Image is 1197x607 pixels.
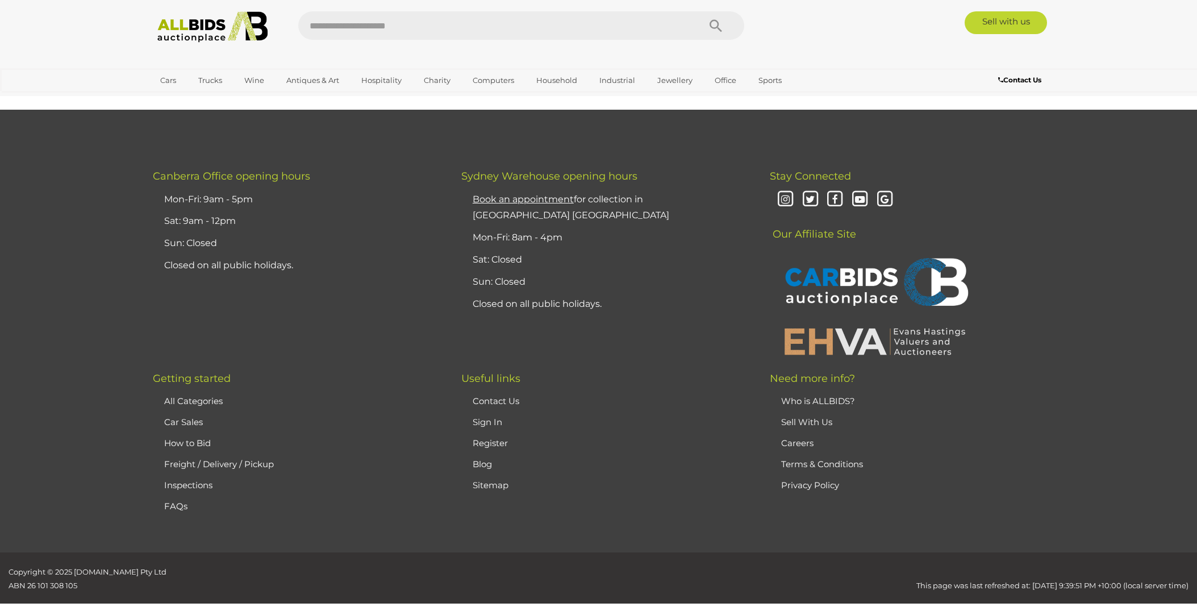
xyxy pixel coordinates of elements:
[770,372,855,385] span: Need more info?
[781,459,863,469] a: Terms & Conditions
[153,90,248,109] a: [GEOGRAPHIC_DATA]
[465,71,522,90] a: Computers
[161,255,433,277] li: Closed on all public holidays.
[687,11,744,40] button: Search
[875,190,895,210] i: Google
[354,71,409,90] a: Hospitality
[299,566,1197,592] div: This page was last refreshed at: [DATE] 9:39:51 PM +10:00 (local server time)
[164,459,274,469] a: Freight / Delivery / Pickup
[778,246,971,321] img: CARBIDS Auctionplace
[781,480,839,490] a: Privacy Policy
[164,396,223,406] a: All Categories
[416,71,458,90] a: Charity
[473,194,669,221] a: Book an appointmentfor collection in [GEOGRAPHIC_DATA] [GEOGRAPHIC_DATA]
[473,459,492,469] a: Blog
[781,438,814,448] a: Careers
[825,190,845,210] i: Facebook
[473,417,502,427] a: Sign In
[850,190,870,210] i: Youtube
[470,227,741,249] li: Mon-Fri: 8am - 4pm
[153,71,183,90] a: Cars
[778,326,971,356] img: EHVA | Evans Hastings Valuers and Auctioneers
[161,232,433,255] li: Sun: Closed
[650,71,700,90] a: Jewellery
[781,396,855,406] a: Who is ALLBIDS?
[161,210,433,232] li: Sat: 9am - 12pm
[470,249,741,271] li: Sat: Closed
[279,71,347,90] a: Antiques & Art
[998,74,1044,86] a: Contact Us
[473,194,574,205] u: Book an appointment
[781,417,832,427] a: Sell With Us
[965,11,1047,34] a: Sell with us
[529,71,585,90] a: Household
[461,372,520,385] span: Useful links
[151,11,274,43] img: Allbids.com.au
[770,211,856,240] span: Our Affiliate Site
[470,293,741,315] li: Closed on all public holidays.
[164,438,211,448] a: How to Bid
[470,271,741,293] li: Sun: Closed
[161,189,433,211] li: Mon-Fri: 9am - 5pm
[164,501,187,512] a: FAQs
[998,76,1041,84] b: Contact Us
[153,372,231,385] span: Getting started
[164,417,203,427] a: Car Sales
[473,480,508,490] a: Sitemap
[775,190,795,210] i: Instagram
[770,170,851,182] span: Stay Connected
[473,438,508,448] a: Register
[461,170,637,182] span: Sydney Warehouse opening hours
[153,170,310,182] span: Canberra Office opening hours
[592,71,643,90] a: Industrial
[164,480,212,490] a: Inspections
[473,396,519,406] a: Contact Us
[800,190,820,210] i: Twitter
[707,71,744,90] a: Office
[191,71,230,90] a: Trucks
[237,71,272,90] a: Wine
[751,71,789,90] a: Sports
